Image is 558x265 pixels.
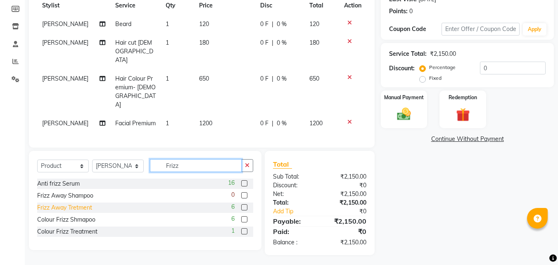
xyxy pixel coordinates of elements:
span: Hair Colour Premium- [DEMOGRAPHIC_DATA] [115,75,156,108]
span: Facial Premium [115,119,156,127]
span: 0 F [260,74,268,83]
div: ₹2,150.00 [320,198,373,207]
span: 0 % [277,38,287,47]
img: _cash.svg [393,106,415,122]
div: Frizz Away Tretment [37,203,92,212]
input: Enter Offer / Coupon Code [442,23,520,36]
div: Discount: [389,64,415,73]
div: Colour Frizz Shmapoo [37,215,95,224]
input: Search or Scan [150,159,242,172]
a: Add Tip [267,207,328,216]
span: 650 [309,75,319,82]
label: Manual Payment [384,94,424,101]
span: 0 F [260,20,268,29]
span: | [272,20,273,29]
span: [PERSON_NAME] [42,119,88,127]
span: 1200 [309,119,323,127]
div: Discount: [267,181,320,190]
span: 6 [231,215,235,223]
button: Apply [523,23,546,36]
label: Fixed [429,74,442,82]
span: 1 [166,39,169,46]
div: Balance : [267,238,320,247]
span: 1 [166,119,169,127]
span: | [272,38,273,47]
span: 0 % [277,119,287,128]
span: 120 [199,20,209,28]
img: _gift.svg [452,106,474,123]
div: Net: [267,190,320,198]
span: 650 [199,75,209,82]
span: 180 [309,39,319,46]
span: | [272,74,273,83]
div: ₹0 [320,227,373,236]
div: ₹0 [329,207,373,216]
span: 16 [228,179,235,187]
div: Frizz Away Shampoo [37,191,93,200]
span: Hair cut [DEMOGRAPHIC_DATA] [115,39,153,64]
span: 120 [309,20,319,28]
div: ₹2,150.00 [320,238,373,247]
label: Redemption [449,94,477,101]
span: Total [273,160,292,169]
div: Colour Frizz Treatment [37,227,97,236]
span: 6 [231,203,235,211]
div: Paid: [267,227,320,236]
span: [PERSON_NAME] [42,20,88,28]
label: Percentage [429,64,456,71]
div: ₹2,150.00 [430,50,456,58]
span: 180 [199,39,209,46]
span: 1 [166,20,169,28]
span: 1 [166,75,169,82]
span: 0 % [277,20,287,29]
div: 0 [409,7,413,16]
div: ₹2,150.00 [320,216,373,226]
div: Sub Total: [267,172,320,181]
span: 0 F [260,38,268,47]
div: Anti frizz Serum [37,179,80,188]
div: ₹2,150.00 [320,172,373,181]
span: [PERSON_NAME] [42,75,88,82]
span: 1200 [199,119,212,127]
span: 0 F [260,119,268,128]
div: Payable: [267,216,320,226]
span: | [272,119,273,128]
div: Service Total: [389,50,427,58]
span: 1 [231,227,235,235]
span: Beard [115,20,131,28]
div: ₹2,150.00 [320,190,373,198]
div: Points: [389,7,408,16]
span: 0 % [277,74,287,83]
a: Continue Without Payment [382,135,552,143]
div: Total: [267,198,320,207]
div: ₹0 [320,181,373,190]
div: Coupon Code [389,25,441,33]
span: 0 [231,191,235,199]
span: [PERSON_NAME] [42,39,88,46]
